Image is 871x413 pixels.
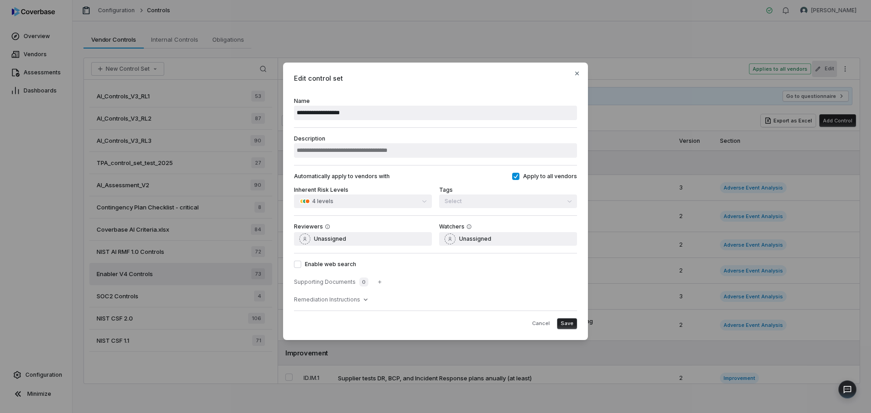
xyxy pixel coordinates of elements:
[439,223,465,230] label: Watchers
[294,106,577,120] input: Name
[294,143,577,158] input: Description
[294,186,348,193] label: Inherent Risk Levels
[294,278,356,286] span: Supporting Documents
[294,97,577,120] label: Name
[314,235,346,243] span: Unassigned
[294,261,301,268] button: Enable web search
[294,73,577,83] span: Edit control set
[294,173,390,180] h3: Automatically apply to vendors with
[512,173,577,180] label: Apply to all vendors
[359,277,368,287] span: 0
[294,223,323,230] label: Reviewers
[512,173,519,180] button: Apply to all vendors
[557,318,577,329] button: Save
[294,135,577,158] label: Description
[561,320,573,327] span: Save
[294,296,360,303] span: Remediation Instructions
[294,261,577,268] label: Enable web search
[459,235,491,243] span: Unassigned
[439,186,453,193] label: Tags
[528,318,553,329] button: Cancel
